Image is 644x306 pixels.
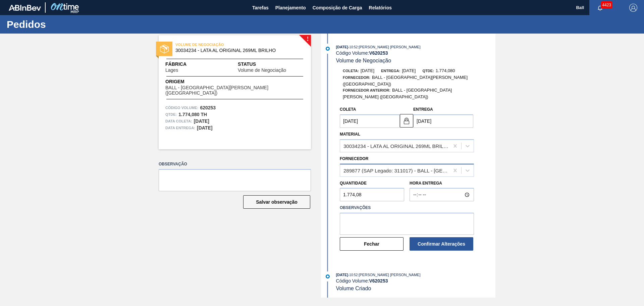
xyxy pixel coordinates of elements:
strong: [DATE] [197,125,212,131]
span: : [PERSON_NAME] [PERSON_NAME] [358,45,420,49]
input: dd/mm/yyyy [413,114,473,128]
span: [DATE] [336,273,348,277]
span: Coleta: [343,69,359,73]
span: Composição de Carga [313,4,362,12]
label: Coleta [340,107,356,112]
strong: [DATE] [194,118,209,124]
img: locked [402,117,411,125]
button: Salvar observação [243,195,310,209]
label: Fornecedor [340,156,368,161]
span: Relatórios [369,4,392,12]
span: BALL - [GEOGRAPHIC_DATA][PERSON_NAME] ([GEOGRAPHIC_DATA]) [343,88,452,99]
span: Tarefas [252,4,269,12]
strong: 620253 [200,105,216,110]
span: Qtde : [165,111,177,118]
label: Entrega [413,107,433,112]
span: Código Volume: [165,104,198,111]
span: Volume de Negociação [336,58,391,63]
img: TNhmsLtSVTkK8tSr43FrP2fwEKptu5GPRR3wAAAABJRU5ErkJggg== [9,5,41,11]
div: 289877 (SAP Legado: 311017) - BALL - [GEOGRAPHIC_DATA][PERSON_NAME] ([GEOGRAPHIC_DATA]) [343,167,450,173]
span: Qtde: [422,69,434,73]
span: Fábrica [165,61,199,68]
span: Volume de Negociação [238,68,286,73]
img: status [160,45,169,53]
span: 30034234 - LATA AL ORIGINAL 269ML BRILHO [175,48,297,53]
span: Lages [165,68,178,73]
span: Fornecedor: [343,75,370,80]
strong: 1.774,080 TH [178,112,207,117]
strong: V 620253 [369,50,388,56]
span: : [PERSON_NAME] [PERSON_NAME] [358,273,420,277]
img: atual [326,274,330,278]
label: Material [340,132,360,137]
span: Data entrega: [165,124,195,131]
div: 30034234 - LATA AL ORIGINAL 269ML BRILHO [343,143,450,149]
span: 4423 [601,1,612,9]
input: dd/mm/yyyy [340,114,400,128]
label: Quantidade [340,181,367,186]
label: Observações [340,203,474,213]
span: Volume Criado [336,286,371,291]
img: atual [326,47,330,51]
div: Código Volume: [336,278,495,284]
strong: V 620253 [369,278,388,284]
div: Código Volume: [336,50,495,56]
span: Status [238,61,304,68]
span: Entrega: [381,69,400,73]
span: [DATE] [336,45,348,49]
span: - 10:52 [348,273,358,277]
h1: Pedidos [7,20,126,28]
span: Fornecedor Anterior: [343,88,390,92]
label: Hora Entrega [410,178,474,188]
span: Origem [165,78,304,85]
span: Data coleta: [165,118,192,124]
label: Observação [159,159,311,169]
button: Confirmar Alterações [410,237,473,251]
span: [DATE] [402,68,416,73]
span: 1.774,080 [436,68,455,73]
button: Fechar [340,237,404,251]
button: locked [400,114,413,127]
span: - 10:52 [348,45,358,49]
span: VOLUME DE NEGOCIAÇÃO [175,41,269,48]
img: Logout [629,4,637,12]
span: Planejamento [275,4,306,12]
span: [DATE] [361,68,374,73]
span: BALL - [GEOGRAPHIC_DATA][PERSON_NAME] ([GEOGRAPHIC_DATA]) [343,75,468,87]
span: BALL - [GEOGRAPHIC_DATA][PERSON_NAME] ([GEOGRAPHIC_DATA]) [165,85,304,96]
button: Notificações [589,3,611,12]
